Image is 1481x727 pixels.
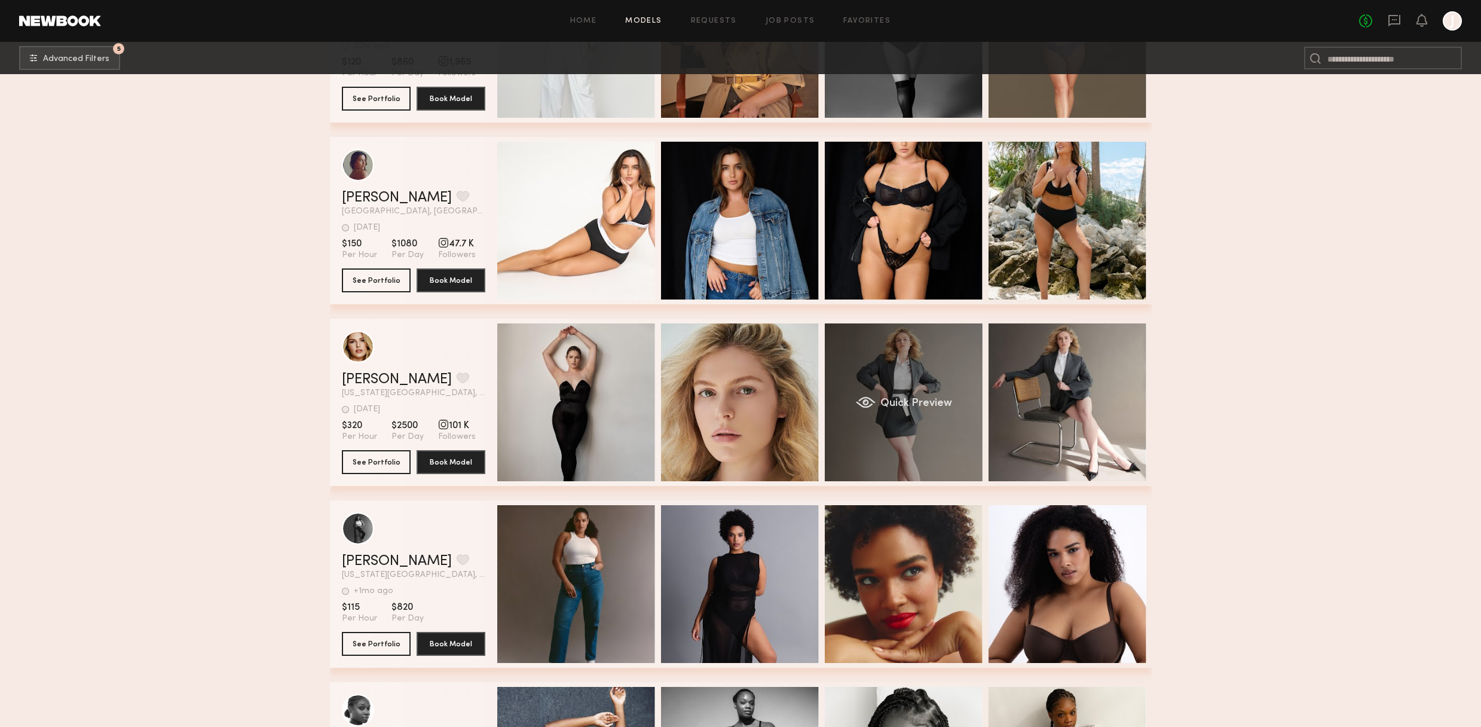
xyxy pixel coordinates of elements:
[342,613,377,624] span: Per Hour
[766,17,815,25] a: Job Posts
[625,17,662,25] a: Models
[117,46,121,51] span: 5
[417,268,485,292] button: Book Model
[1443,11,1462,30] a: J
[691,17,737,25] a: Requests
[342,207,485,216] span: [GEOGRAPHIC_DATA], [GEOGRAPHIC_DATA]
[880,398,951,409] span: Quick Preview
[342,571,485,579] span: [US_STATE][GEOGRAPHIC_DATA], [GEOGRAPHIC_DATA]
[438,420,476,432] span: 101 K
[354,224,380,232] div: [DATE]
[342,372,452,387] a: [PERSON_NAME]
[438,250,476,261] span: Followers
[570,17,597,25] a: Home
[342,268,411,292] button: See Portfolio
[342,450,411,474] button: See Portfolio
[354,405,380,414] div: [DATE]
[391,601,424,613] span: $820
[19,46,120,70] button: 5Advanced Filters
[342,87,411,111] button: See Portfolio
[391,420,424,432] span: $2500
[843,17,891,25] a: Favorites
[342,554,452,569] a: [PERSON_NAME]
[342,250,377,261] span: Per Hour
[342,432,377,442] span: Per Hour
[342,632,411,656] button: See Portfolio
[391,432,424,442] span: Per Day
[391,250,424,261] span: Per Day
[342,238,377,250] span: $150
[417,87,485,111] button: Book Model
[438,432,476,442] span: Followers
[342,191,452,205] a: [PERSON_NAME]
[342,601,377,613] span: $115
[417,632,485,656] button: Book Model
[354,587,393,595] div: +1mo ago
[43,55,109,63] span: Advanced Filters
[417,450,485,474] button: Book Model
[438,238,476,250] span: 47.7 K
[391,613,424,624] span: Per Day
[342,420,377,432] span: $320
[342,389,485,398] span: [US_STATE][GEOGRAPHIC_DATA], [GEOGRAPHIC_DATA]
[391,238,424,250] span: $1080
